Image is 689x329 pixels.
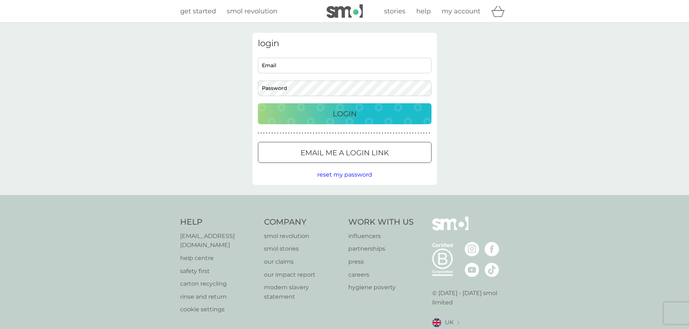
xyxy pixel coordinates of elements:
[264,270,341,280] a: our impact report
[180,267,257,276] a: safety first
[491,4,509,18] div: basket
[180,7,216,15] span: get started
[340,131,342,135] p: ●
[180,279,257,289] a: carton recycling
[258,142,431,163] button: Email me a login link
[465,242,479,256] img: visit the smol Instagram page
[258,38,431,49] h3: login
[333,108,357,120] p: Login
[418,131,419,135] p: ●
[327,131,328,135] p: ●
[352,131,353,135] p: ●
[423,131,425,135] p: ●
[382,131,383,135] p: ●
[307,131,309,135] p: ●
[324,131,326,135] p: ●
[390,131,392,135] p: ●
[302,131,303,135] p: ●
[432,318,441,327] img: UK flag
[296,131,298,135] p: ●
[354,131,356,135] p: ●
[465,263,479,277] img: visit the smol Youtube page
[264,283,341,301] a: modern slavery statement
[277,131,278,135] p: ●
[348,231,414,241] a: influencers
[310,131,311,135] p: ●
[432,217,468,241] img: smol
[343,131,345,135] p: ●
[362,131,364,135] p: ●
[348,270,414,280] p: careers
[338,131,339,135] p: ●
[272,131,273,135] p: ●
[429,131,430,135] p: ●
[374,131,375,135] p: ●
[299,131,301,135] p: ●
[384,7,405,15] span: stories
[227,6,277,17] a: smol revolution
[318,131,320,135] p: ●
[258,131,259,135] p: ●
[412,131,414,135] p: ●
[264,244,341,254] a: smol stories
[485,263,499,277] img: visit the smol Tiktok page
[346,131,348,135] p: ●
[280,131,281,135] p: ●
[180,6,216,17] a: get started
[416,6,431,17] a: help
[360,131,361,135] p: ●
[227,7,277,15] span: smol revolution
[384,131,386,135] p: ●
[457,321,459,325] img: select a new location
[258,103,431,124] button: Login
[264,231,341,241] a: smol revolution
[357,131,358,135] p: ●
[332,131,333,135] p: ●
[420,131,422,135] p: ●
[348,257,414,267] a: press
[274,131,276,135] p: ●
[349,131,350,135] p: ●
[264,217,341,228] h4: Company
[282,131,284,135] p: ●
[316,131,317,135] p: ●
[393,131,394,135] p: ●
[291,131,292,135] p: ●
[301,147,389,159] p: Email me a login link
[321,131,323,135] p: ●
[263,131,265,135] p: ●
[329,131,331,135] p: ●
[485,242,499,256] img: visit the smol Facebook page
[432,289,509,307] p: © [DATE] - [DATE] smol limited
[180,231,257,250] p: [EMAIL_ADDRESS][DOMAIN_NAME]
[327,4,363,18] img: smol
[404,131,405,135] p: ●
[348,244,414,254] a: partnerships
[266,131,267,135] p: ●
[260,131,262,135] p: ●
[442,7,480,15] span: my account
[264,257,341,267] a: our claims
[407,131,408,135] p: ●
[376,131,378,135] p: ●
[445,318,454,327] span: UK
[398,131,400,135] p: ●
[415,131,416,135] p: ●
[317,171,372,178] span: reset my password
[371,131,372,135] p: ●
[180,292,257,302] a: rinse and return
[348,283,414,292] a: hygiene poverty
[379,131,380,135] p: ●
[180,305,257,314] p: cookie settings
[180,254,257,263] a: help centre
[387,131,389,135] p: ●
